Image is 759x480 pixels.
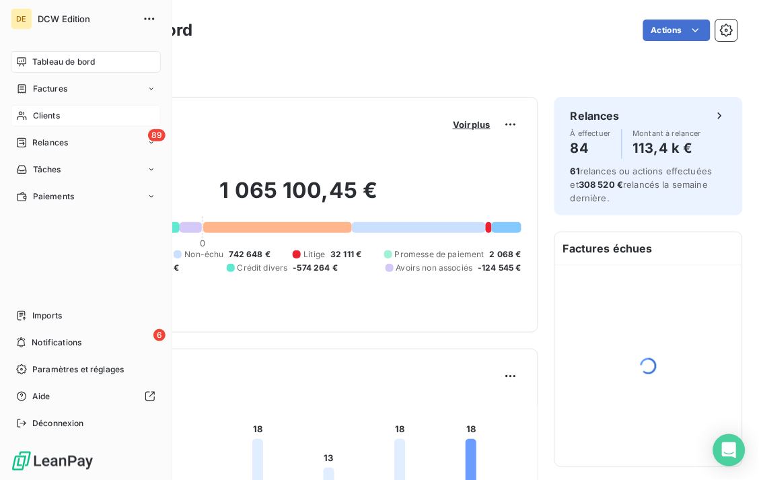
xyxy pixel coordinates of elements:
[32,364,124,376] span: Paramètres et réglages
[11,386,161,407] a: Aide
[148,129,166,141] span: 89
[713,434,746,467] div: Open Intercom Messenger
[478,262,521,274] span: -124 545 €
[555,232,742,265] h6: Factures échues
[32,310,62,322] span: Imports
[453,119,491,130] span: Voir plus
[33,83,67,95] span: Factures
[32,417,84,430] span: Déconnexion
[184,248,223,261] span: Non-échu
[571,108,620,124] h6: Relances
[32,56,95,68] span: Tableau de bord
[238,262,288,274] span: Crédit divers
[38,13,135,24] span: DCW Edition
[33,164,61,176] span: Tâches
[571,166,580,176] span: 61
[571,129,611,137] span: À effectuer
[33,191,74,203] span: Paiements
[293,262,338,274] span: -574 264 €
[571,166,713,203] span: relances ou actions effectuées et relancés la semaine dernière.
[449,118,495,131] button: Voir plus
[229,248,270,261] span: 742 648 €
[11,8,32,30] div: DE
[32,137,68,149] span: Relances
[396,262,473,274] span: Avoirs non associés
[633,129,702,137] span: Montant à relancer
[395,248,484,261] span: Promesse de paiement
[571,137,611,159] h4: 84
[633,137,702,159] h4: 113,4 k €
[32,337,81,349] span: Notifications
[76,177,521,217] h2: 1 065 100,45 €
[330,248,361,261] span: 32 111 €
[200,238,205,248] span: 0
[303,248,325,261] span: Litige
[11,450,94,472] img: Logo LeanPay
[32,390,50,403] span: Aide
[153,329,166,341] span: 6
[579,179,623,190] span: 308 520 €
[490,248,521,261] span: 2 068 €
[33,110,60,122] span: Clients
[643,20,711,41] button: Actions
